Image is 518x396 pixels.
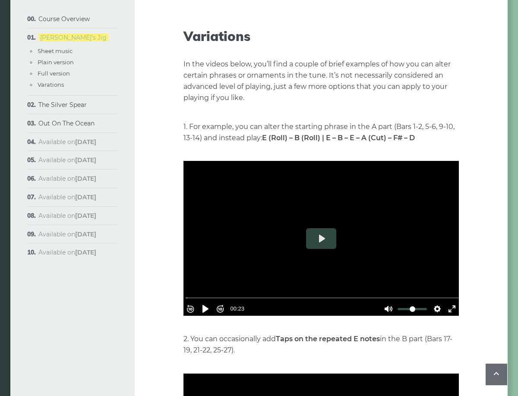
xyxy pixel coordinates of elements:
a: The Silver Spear [38,101,87,109]
a: Sheet music [38,47,73,54]
p: 2. You can occasionally add in the B part (Bars 17-19, 21-22, 25-27). [183,333,459,356]
a: Out On The Ocean [38,119,95,127]
strong: [DATE] [75,175,96,182]
span: Available on [38,248,96,256]
strong: [DATE] [75,230,96,238]
p: 1. For example, you can alter the starting phrase in the A part (Bars 1-2, 5-6, 9-10, 13-14) and ... [183,121,459,144]
a: Plain version [38,59,74,66]
h2: Variations [183,28,459,44]
strong: Taps on the repeated E notes [276,335,380,343]
a: Full version [38,70,70,77]
strong: [DATE] [75,193,96,201]
strong: [DATE] [75,138,96,146]
a: Course Overview [38,15,90,23]
strong: [DATE] [75,156,96,164]
strong: [DATE] [75,248,96,256]
a: Varations [38,81,64,88]
span: Available on [38,175,96,182]
span: Available on [38,212,96,220]
a: [PERSON_NAME]’s Jig [38,34,108,41]
span: Available on [38,156,96,164]
strong: E (Roll) – B (Roll) | E – B – E – A (Cut) – F# – D [262,134,415,142]
span: Available on [38,138,96,146]
strong: [DATE] [75,212,96,220]
p: In the videos below, you’ll find a couple of brief examples of how you can alter certain phrases ... [183,59,459,104]
span: Available on [38,193,96,201]
span: Available on [38,230,96,238]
